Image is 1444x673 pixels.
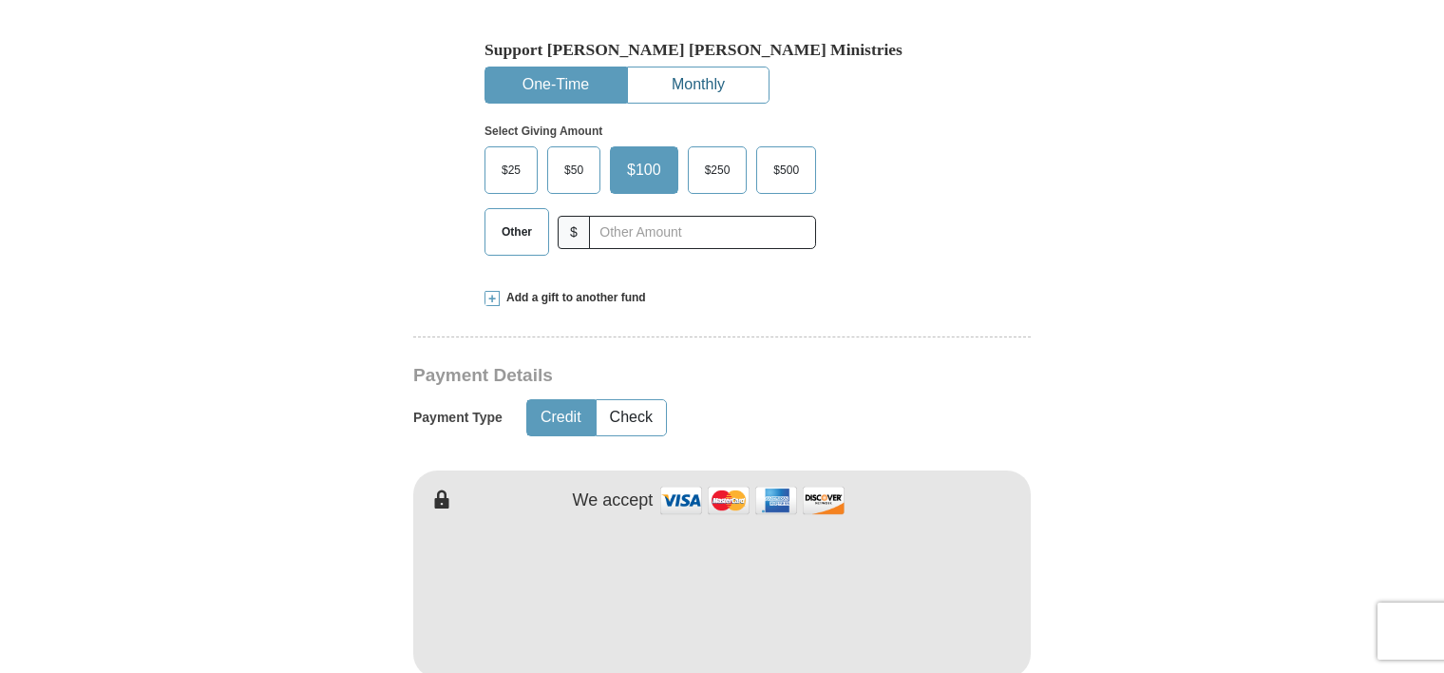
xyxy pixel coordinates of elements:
[492,156,530,184] span: $25
[558,216,590,249] span: $
[484,125,602,138] strong: Select Giving Amount
[492,218,541,246] span: Other
[628,67,769,103] button: Monthly
[657,480,847,521] img: credit cards accepted
[500,290,646,306] span: Add a gift to another fund
[413,410,503,426] h5: Payment Type
[597,400,666,435] button: Check
[413,365,898,387] h3: Payment Details
[589,216,816,249] input: Other Amount
[555,156,593,184] span: $50
[617,156,671,184] span: $100
[485,67,626,103] button: One-Time
[484,40,959,60] h5: Support [PERSON_NAME] [PERSON_NAME] Ministries
[527,400,595,435] button: Credit
[695,156,740,184] span: $250
[764,156,808,184] span: $500
[573,490,654,511] h4: We accept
